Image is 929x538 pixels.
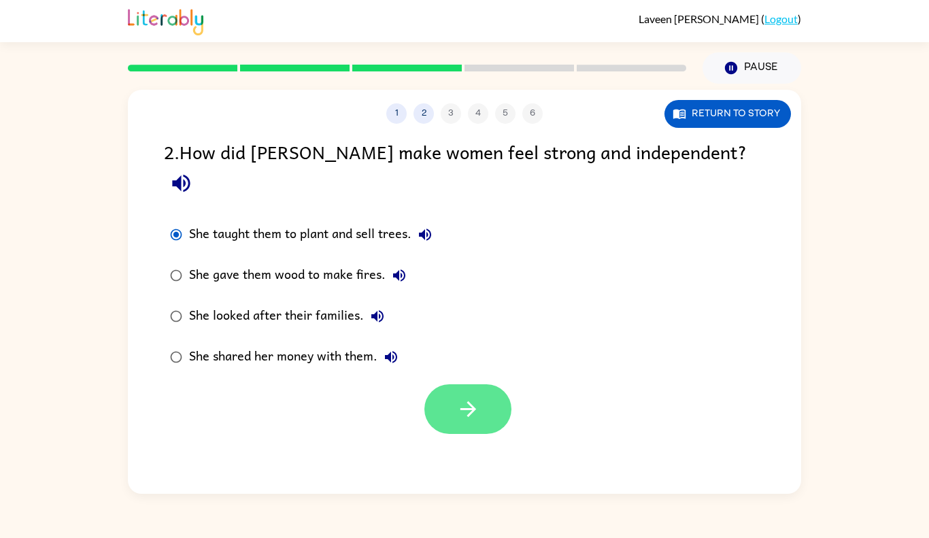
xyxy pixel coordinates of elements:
div: ( ) [639,12,801,25]
div: She shared her money with them. [189,343,405,371]
button: 2 [413,103,434,124]
div: 2 . How did [PERSON_NAME] make women feel strong and independent? [164,137,765,201]
button: Return to story [664,100,791,128]
div: She taught them to plant and sell trees. [189,221,439,248]
a: Logout [764,12,798,25]
button: She shared her money with them. [377,343,405,371]
button: 1 [386,103,407,124]
img: Literably [128,5,203,35]
button: Pause [703,52,801,84]
button: She looked after their families. [364,303,391,330]
div: She gave them wood to make fires. [189,262,413,289]
button: She gave them wood to make fires. [386,262,413,289]
span: Laveen [PERSON_NAME] [639,12,761,25]
div: She looked after their families. [189,303,391,330]
button: She taught them to plant and sell trees. [411,221,439,248]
